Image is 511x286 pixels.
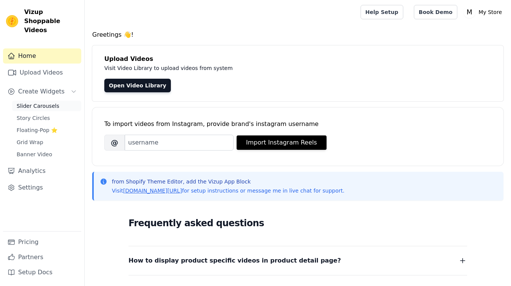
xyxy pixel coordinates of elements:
[12,125,81,135] a: Floating-Pop ⭐
[104,135,125,151] span: @
[104,64,443,73] p: Visit Video Library to upload videos from system
[104,120,491,129] div: To import videos from Instagram, provide brand's instagram username
[3,65,81,80] a: Upload Videos
[123,188,182,194] a: [DOMAIN_NAME][URL]
[17,151,52,158] span: Banner Video
[129,255,467,266] button: How to display product specific videos in product detail page?
[125,135,234,151] input: username
[361,5,403,19] a: Help Setup
[3,163,81,179] a: Analytics
[463,5,505,19] button: M My Store
[129,216,467,231] h2: Frequently asked questions
[467,8,472,16] text: M
[3,235,81,250] a: Pricing
[112,187,344,194] p: Visit for setup instructions or message me in live chat for support.
[104,54,491,64] h4: Upload Videos
[12,137,81,148] a: Grid Wrap
[17,138,43,146] span: Grid Wrap
[92,30,503,39] h4: Greetings 👋!
[414,5,457,19] a: Book Demo
[3,265,81,280] a: Setup Docs
[17,126,57,134] span: Floating-Pop ⭐
[12,149,81,160] a: Banner Video
[3,250,81,265] a: Partners
[104,79,171,92] a: Open Video Library
[12,113,81,123] a: Story Circles
[6,15,18,27] img: Vizup
[24,8,78,35] span: Vizup Shoppable Videos
[3,84,81,99] button: Create Widgets
[237,135,327,150] button: Import Instagram Reels
[17,102,59,110] span: Slider Carousels
[18,87,65,96] span: Create Widgets
[475,5,505,19] p: My Store
[129,255,341,266] span: How to display product specific videos in product detail page?
[3,180,81,195] a: Settings
[12,101,81,111] a: Slider Carousels
[17,114,50,122] span: Story Circles
[112,178,344,185] p: from Shopify Theme Editor, add the Vizup App Block
[3,48,81,64] a: Home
